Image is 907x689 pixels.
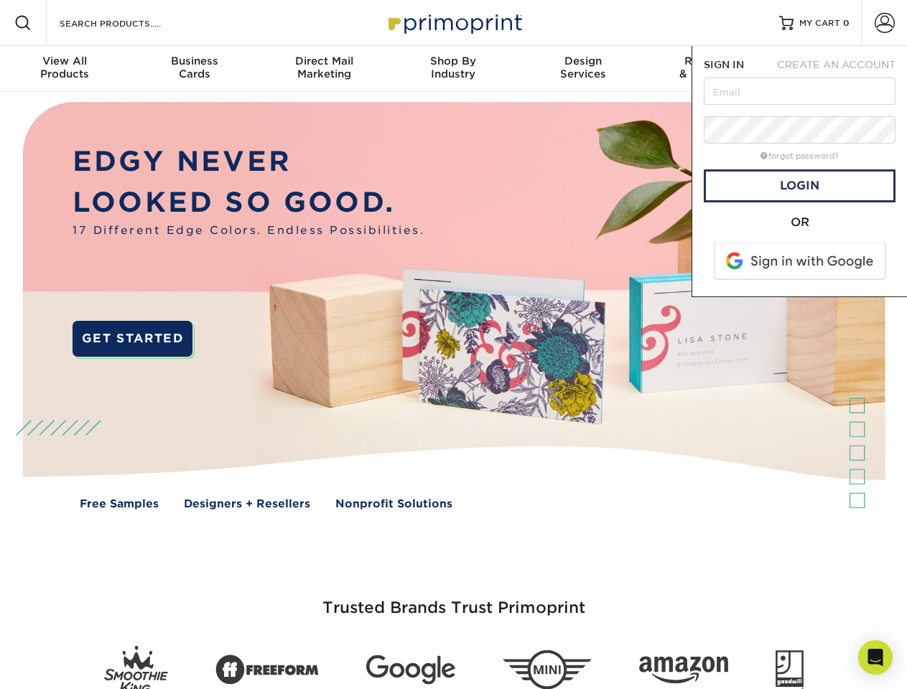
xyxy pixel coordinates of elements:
div: Open Intercom Messenger [858,640,893,675]
span: Design [518,55,648,67]
span: MY CART [799,17,840,29]
img: Amazon [639,657,728,684]
span: 17 Different Edge Colors. Endless Possibilities. [73,222,424,239]
iframe: Google Customer Reviews [4,645,122,684]
div: OR [704,214,896,231]
a: Shop ByIndustry [389,46,518,92]
input: SEARCH PRODUCTS..... [58,14,198,32]
span: Direct Mail [259,55,389,67]
span: Business [129,55,259,67]
a: Resources& Templates [648,46,777,92]
a: Nonprofit Solutions [335,496,452,512]
div: Marketing [259,55,389,80]
a: forgot password? [761,151,839,161]
p: LOOKED SO GOOD. [73,182,424,223]
p: EDGY NEVER [73,141,424,182]
img: Primoprint [382,7,526,38]
img: Google [366,655,455,685]
span: CREATE AN ACCOUNT [777,59,896,70]
a: Direct MailMarketing [259,46,389,92]
h3: Trusted Brands Trust Primoprint [34,564,874,634]
span: Resources [648,55,777,67]
span: Shop By [389,55,518,67]
img: Goodwill [776,650,804,689]
div: Services [518,55,648,80]
a: Login [704,169,896,202]
a: Designers + Resellers [184,496,310,512]
input: Email [704,78,896,105]
a: GET STARTED [73,321,192,357]
a: BusinessCards [129,46,259,92]
div: Cards [129,55,259,80]
div: & Templates [648,55,777,80]
a: Free Samples [80,496,159,512]
span: 0 [843,18,850,28]
div: Industry [389,55,518,80]
span: SIGN IN [704,59,744,70]
a: DesignServices [518,46,648,92]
